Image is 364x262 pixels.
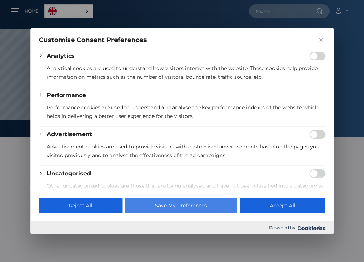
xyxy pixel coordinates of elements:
[319,38,323,42] img: Close
[30,28,334,235] div: Customise Consent Preferences
[309,52,325,60] input: Enable Analytics
[317,36,325,44] button: Close
[309,130,325,139] input: Enable Advertisement
[47,142,325,160] p: Advertisement cookies are used to provide visitors with customised advertisements based on the pa...
[39,36,147,44] span: Customise Consent Preferences
[47,103,325,120] p: Performance cookies are used to understand and analyse the key performance indexes of the website...
[39,198,122,213] button: Reject All
[47,64,325,81] p: Analytical cookies are used to understand how visitors interact with the website. These cookies h...
[47,91,86,100] button: Performance
[47,169,91,178] button: Uncategorised
[30,221,334,234] div: Powered by
[297,226,325,230] img: Cookieyes logo
[309,169,325,178] input: Enable Uncategorised
[47,52,75,60] button: Analytics
[125,198,237,213] button: Save My Preferences
[240,198,325,213] button: Accept All
[47,130,92,139] button: Advertisement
